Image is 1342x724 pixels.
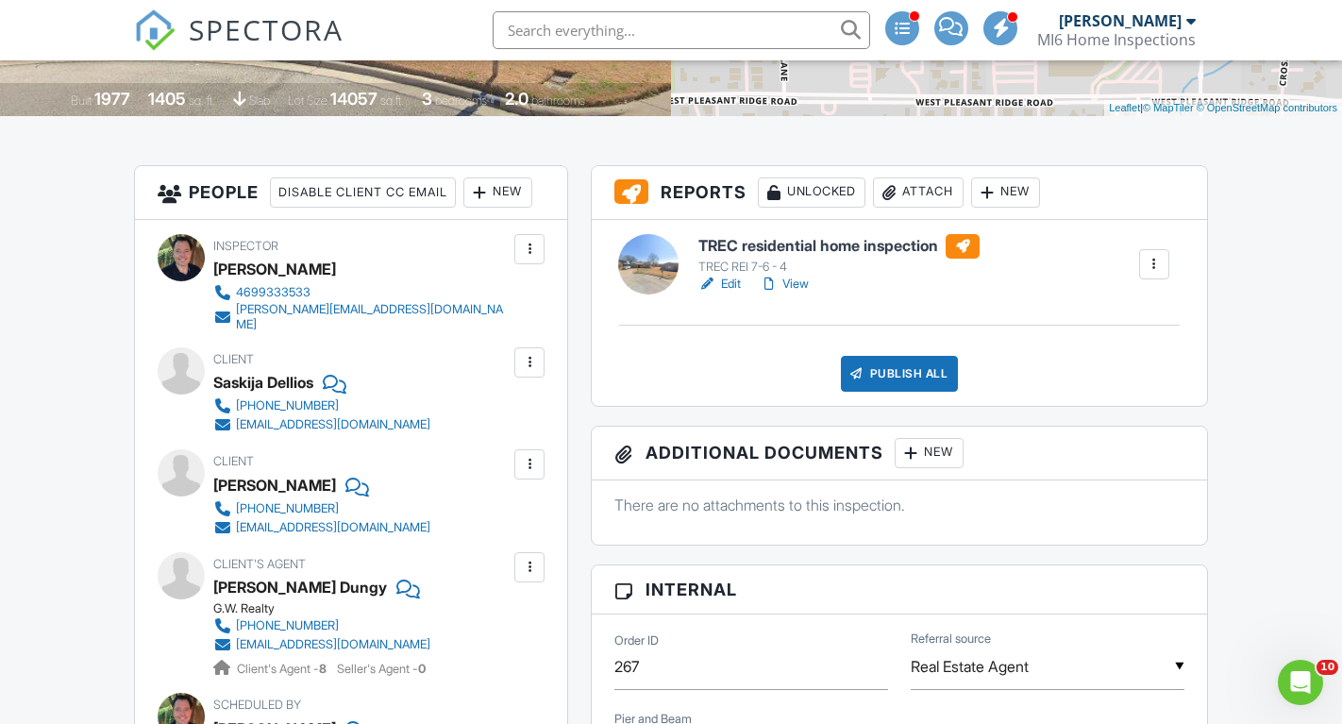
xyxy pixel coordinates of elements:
div: Disable Client CC Email [270,177,456,208]
label: Referral source [911,631,991,648]
span: Client [213,454,254,468]
label: Order ID [614,632,659,649]
span: Client's Agent [213,557,306,571]
span: Inspector [213,239,278,253]
div: | [1104,100,1342,116]
div: Saskija Dellios [213,368,313,396]
a: [PERSON_NAME][EMAIL_ADDRESS][DOMAIN_NAME] [213,302,510,332]
div: TREC REI 7-6 - 4 [698,260,980,275]
div: [PERSON_NAME] [1059,11,1182,30]
div: Unlocked [758,177,865,208]
div: 14057 [330,89,377,109]
div: G.W. Realty [213,601,445,616]
a: [EMAIL_ADDRESS][DOMAIN_NAME] [213,518,430,537]
div: [PERSON_NAME][EMAIL_ADDRESS][DOMAIN_NAME] [236,302,510,332]
span: 10 [1317,660,1338,675]
a: [PHONE_NUMBER] [213,499,430,518]
a: [PERSON_NAME] Dungy [213,573,387,601]
span: bathrooms [531,93,585,108]
img: The Best Home Inspection Software - Spectora [134,9,176,51]
h3: Additional Documents [592,427,1207,480]
span: bedrooms [435,93,487,108]
span: Client [213,352,254,366]
span: SPECTORA [189,9,344,49]
div: MI6 Home Inspections [1037,30,1196,49]
div: Publish All [841,356,959,392]
h6: TREC residential home inspection [698,234,980,259]
h3: Internal [592,565,1207,615]
a: © MapTiler [1143,102,1194,113]
div: New [971,177,1040,208]
span: Scheduled By [213,698,301,712]
div: [PHONE_NUMBER] [236,398,339,413]
a: [EMAIL_ADDRESS][DOMAIN_NAME] [213,415,430,434]
input: Search everything... [493,11,870,49]
div: 4699333533 [236,285,310,300]
strong: 8 [319,662,327,676]
a: [PHONE_NUMBER] [213,616,430,635]
div: [EMAIL_ADDRESS][DOMAIN_NAME] [236,520,430,535]
p: There are no attachments to this inspection. [614,495,1184,515]
iframe: Intercom live chat [1278,660,1323,705]
div: 3 [422,89,432,109]
a: TREC residential home inspection TREC REI 7-6 - 4 [698,234,980,276]
span: slab [249,93,270,108]
a: © OpenStreetMap contributors [1197,102,1337,113]
a: [PHONE_NUMBER] [213,396,430,415]
span: Lot Size [288,93,327,108]
strong: 0 [418,662,426,676]
h3: Reports [592,166,1207,220]
div: 1977 [94,89,130,109]
span: Seller's Agent - [337,662,426,676]
span: Built [71,93,92,108]
div: [PERSON_NAME] [213,255,336,283]
a: SPECTORA [134,25,344,65]
div: 1405 [148,89,186,109]
div: 2.0 [505,89,528,109]
div: [PERSON_NAME] [213,471,336,499]
div: New [895,438,964,468]
div: [PHONE_NUMBER] [236,501,339,516]
span: sq. ft. [189,93,215,108]
a: View [760,275,809,294]
a: Leaflet [1109,102,1140,113]
h3: People [135,166,567,220]
a: Edit [698,275,741,294]
div: New [463,177,532,208]
span: sq.ft. [380,93,404,108]
a: [EMAIL_ADDRESS][DOMAIN_NAME] [213,635,430,654]
div: [PHONE_NUMBER] [236,618,339,633]
div: [EMAIL_ADDRESS][DOMAIN_NAME] [236,417,430,432]
span: Client's Agent - [237,662,329,676]
div: [EMAIL_ADDRESS][DOMAIN_NAME] [236,637,430,652]
div: Attach [873,177,964,208]
a: 4699333533 [213,283,510,302]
